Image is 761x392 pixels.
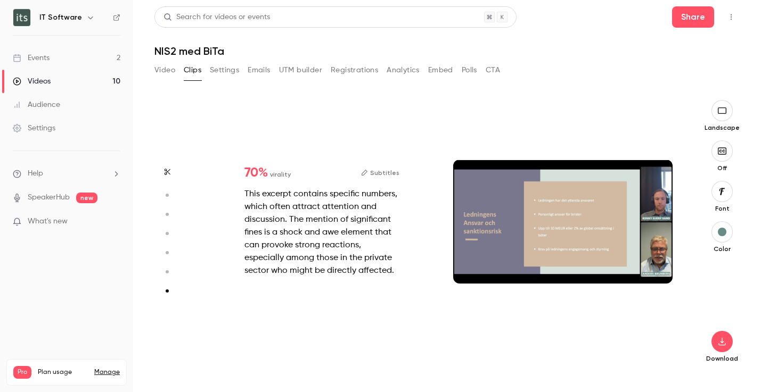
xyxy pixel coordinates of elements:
button: UTM builder [279,62,322,79]
p: Color [705,245,739,253]
button: Clips [184,62,201,79]
button: Embed [428,62,453,79]
button: Emails [248,62,270,79]
p: Download [705,354,739,363]
div: Audience [13,99,60,110]
button: Analytics [387,62,420,79]
p: Off [705,164,739,172]
button: Share [672,6,714,28]
p: Landscape [705,123,740,132]
button: Subtitles [361,166,399,179]
button: Settings [210,62,239,79]
div: Search for videos or events [163,12,270,23]
span: Pro [13,366,31,379]
button: Registrations [331,62,378,79]
button: CTA [486,62,500,79]
div: Settings [13,123,55,134]
span: Plan usage [38,368,88,377]
div: Events [13,53,50,63]
span: Help [28,168,43,179]
span: 70 % [244,166,268,179]
button: Polls [462,62,477,79]
span: new [76,193,97,203]
li: help-dropdown-opener [13,168,120,179]
div: Videos [13,76,51,87]
button: Top Bar Actions [723,9,740,26]
h6: IT Software [39,12,82,23]
iframe: Noticeable Trigger [108,217,120,227]
span: virality [270,170,291,179]
span: What's new [28,216,68,227]
img: IT Software [13,9,30,26]
p: Font [705,204,739,213]
div: This excerpt contains specific numbers, which often attract attention and discussion. The mention... [244,188,399,277]
a: Manage [94,368,120,377]
h1: NIS2 med BiTa [154,45,740,57]
button: Video [154,62,175,79]
a: SpeakerHub [28,192,70,203]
